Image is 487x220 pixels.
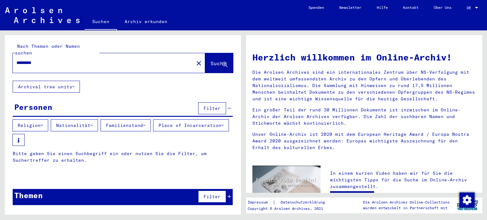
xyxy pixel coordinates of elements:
button: Religion [12,119,48,131]
button: Place of Incarceration [153,119,229,131]
p: Die Arolsen Archives sind ein internationales Zentrum über NS-Verfolgung mit dem weltweit umfasse... [252,69,476,102]
img: Zustimmung ändern [459,192,475,208]
div: Themen [14,190,43,201]
img: Arolsen_neg.svg [5,7,80,23]
a: Suchen [85,14,117,30]
button: Suche [205,53,233,73]
button: Archival tree units [13,81,80,93]
button: Clear [192,57,205,69]
p: Die Arolsen Archives Online-Collections [363,199,450,205]
div: Zustimmung ändern [459,192,474,207]
a: Video ansehen [330,191,374,204]
p: Unser Online-Archiv ist 2020 mit dem European Heritage Award / Europa Nostra Award 2020 ausgezeic... [252,131,476,151]
span: DE [467,6,474,10]
h1: Herzlich willkommen im Online-Archiv! [252,51,476,64]
p: Ein großer Teil der rund 30 Millionen Dokumente ist inzwischen im Online-Archiv der Arolsen Archi... [252,107,476,127]
p: In einem kurzen Video haben wir für Sie die wichtigsten Tipps für die Suche im Online-Archiv zusa... [330,170,476,190]
span: Suche [211,60,226,66]
button: Familienstand [101,119,151,131]
a: Impressum [248,199,273,206]
div: | [248,199,333,206]
img: yv_logo.png [456,197,479,213]
mat-icon: close [195,60,203,67]
span: Filter [204,194,221,199]
mat-label: Nach Themen oder Namen suchen [15,43,80,56]
span: Filter [204,105,221,111]
button: Filter [198,102,226,114]
p: wurden entwickelt in Partnerschaft mit [363,205,450,211]
p: Copyright © Arolsen Archives, 2021 [248,206,333,211]
p: Bitte geben Sie einen Suchbegriff ein oder nutzen Sie die Filter, um Suchertreffer zu erhalten. [13,150,233,164]
div: Personen [14,101,52,113]
a: Datenschutzerklärung [276,199,333,206]
a: Archiv erkunden [117,14,175,29]
button: Nationalität [51,119,98,131]
button: Filter [198,191,226,203]
img: video.jpg [252,166,321,203]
